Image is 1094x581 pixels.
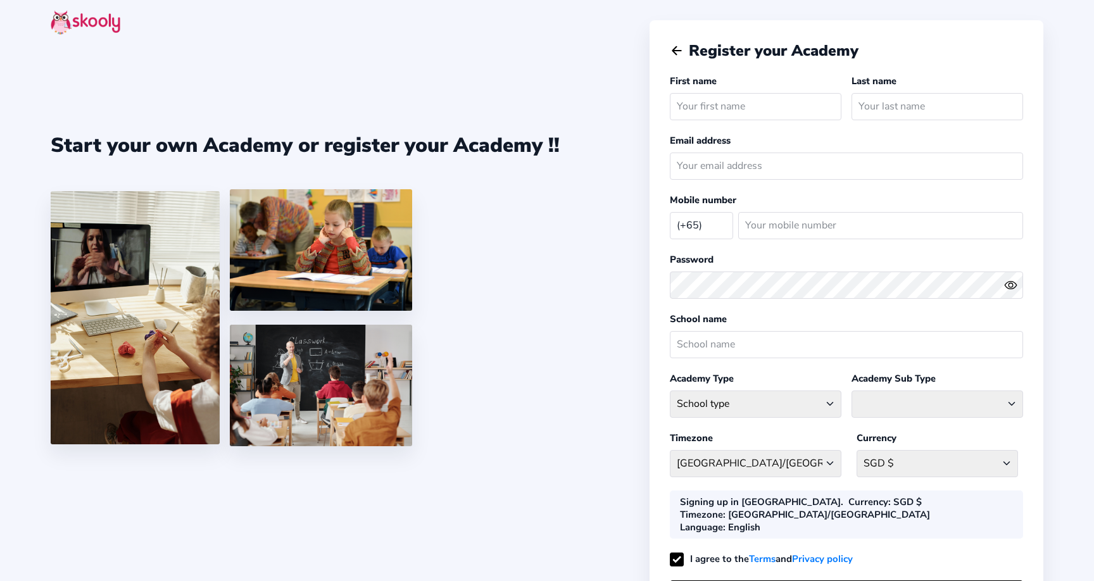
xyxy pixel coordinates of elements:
[670,372,734,385] label: Academy Type
[852,75,896,87] label: Last name
[1004,278,1023,292] button: eye outlineeye off outline
[670,253,714,266] label: Password
[670,194,736,206] label: Mobile number
[670,553,853,565] label: I agree to the and
[670,153,1023,180] input: Your email address
[680,496,843,508] div: Signing up in [GEOGRAPHIC_DATA].
[670,75,717,87] label: First name
[1004,278,1017,292] ion-icon: eye outline
[749,551,776,567] a: Terms
[51,10,120,35] img: skooly-logo.png
[51,191,220,444] img: 1.jpg
[670,44,684,58] button: arrow back outline
[680,521,723,534] b: Language
[51,132,560,159] div: Start your own Academy or register your Academy !!
[680,508,723,521] b: Timezone
[670,432,713,444] label: Timezone
[680,521,760,534] div: : English
[670,313,727,325] label: School name
[670,331,1023,358] input: School name
[689,41,858,61] span: Register your Academy
[848,496,888,508] b: Currency
[680,508,930,521] div: : [GEOGRAPHIC_DATA]/[GEOGRAPHIC_DATA]
[792,551,853,567] a: Privacy policy
[670,93,841,120] input: Your first name
[230,325,412,446] img: 5.png
[738,212,1023,239] input: Your mobile number
[852,372,936,385] label: Academy Sub Type
[230,189,412,311] img: 4.png
[852,93,1023,120] input: Your last name
[857,432,896,444] label: Currency
[670,134,731,147] label: Email address
[848,496,922,508] div: : SGD $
